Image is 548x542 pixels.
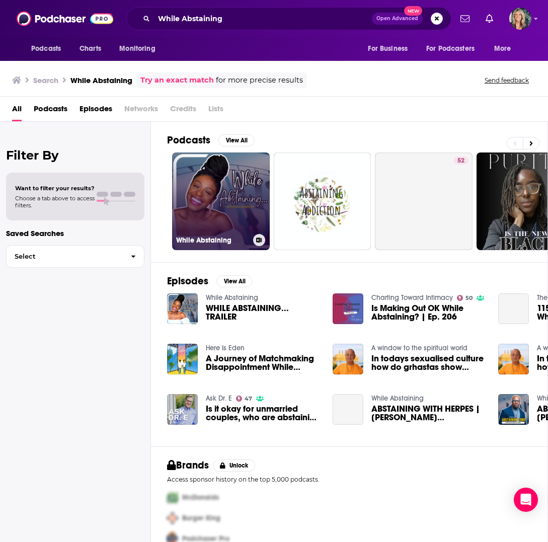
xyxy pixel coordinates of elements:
[333,394,363,425] a: ABSTAINING WITH HERPES | PATRICIA MARIE | EP8
[371,405,486,422] span: ABSTAINING WITH HERPES | [PERSON_NAME] [PERSON_NAME] | EP8
[206,405,321,422] a: Is it okay for unmarried couples, who are abstaining from sex, to share hotel rooms while traveling?
[457,156,464,166] span: 52
[140,74,214,86] a: Try an exact match
[216,74,303,86] span: for more precise results
[182,514,220,522] span: Burger King
[371,405,486,422] a: ABSTAINING WITH HERPES | PATRICIA MARIE | EP8
[245,397,252,401] span: 47
[420,39,489,58] button: open menu
[333,293,363,324] a: Is Making Out OK While Abstaining? | Ep. 206
[34,101,67,121] a: Podcasts
[12,101,22,121] a: All
[206,293,258,302] a: While Abstaining
[80,42,101,56] span: Charts
[514,488,538,512] div: Open Intercom Messenger
[206,344,245,352] a: Here Is Eden
[208,101,223,121] span: Lists
[119,42,155,56] span: Monitoring
[167,134,255,146] a: PodcastsView All
[170,101,196,121] span: Credits
[124,101,158,121] span: Networks
[498,293,529,324] a: 115: Sexual Compatibility While Abstaining
[371,293,453,302] a: Charting Toward Intimacy
[126,7,451,30] div: Search podcasts, credits, & more...
[182,493,219,502] span: McDonalds
[6,245,144,268] button: Select
[509,8,531,30] span: Logged in as lisa.beech
[453,157,468,165] a: 52
[206,304,321,321] a: WHILE ABSTAINING... TRAILER
[24,39,74,58] button: open menu
[465,296,473,300] span: 50
[6,148,144,163] h2: Filter By
[371,304,486,321] a: Is Making Out OK While Abstaining? | Ep. 206
[371,354,486,371] a: In todays sexualised culture how do grhastas show affection while abstaining from sex and not cau...
[163,508,182,528] img: Second Pro Logo
[80,101,112,121] a: Episodes
[206,394,232,403] a: Ask Dr. E
[404,6,422,16] span: New
[509,8,531,30] img: User Profile
[167,134,210,146] h2: Podcasts
[372,13,423,25] button: Open AdvancedNew
[167,344,198,374] img: A Journey of Matchmaking Disappointment While Abstaining: A Personal Recount
[167,275,208,287] h2: Episodes
[73,39,107,58] a: Charts
[112,39,168,58] button: open menu
[426,42,475,56] span: For Podcasters
[371,394,424,403] a: While Abstaining
[236,396,253,402] a: 47
[361,39,420,58] button: open menu
[176,236,249,245] h3: While Abstaining
[15,185,95,192] span: Want to filter your results?
[498,344,529,374] img: In todays sexualised culture how do gṛhasthas show affection while abstaining from sex and not ca...
[218,134,255,146] button: View All
[457,295,473,301] a: 50
[206,354,321,371] a: A Journey of Matchmaking Disappointment While Abstaining: A Personal Recount
[70,75,132,85] h3: While Abstaining
[167,476,531,483] p: Access sponsor history on the top 5,000 podcasts.
[15,195,95,209] span: Choose a tab above to access filters.
[487,39,524,58] button: open menu
[163,487,182,508] img: First Pro Logo
[167,275,253,287] a: EpisodesView All
[375,152,473,250] a: 52
[167,459,209,472] h2: Brands
[6,228,144,238] p: Saved Searches
[216,275,253,287] button: View All
[31,42,61,56] span: Podcasts
[498,394,529,425] img: ABSTAINING LONG | LATERRAS R. WHITFIELD | EPISODE 3
[167,394,198,425] img: Is it okay for unmarried couples, who are abstaining from sex, to share hotel rooms while traveling?
[376,16,418,21] span: Open Advanced
[371,344,467,352] a: A window to the spiritual world
[167,293,198,324] img: WHILE ABSTAINING... TRAILER
[482,10,497,27] a: Show notifications dropdown
[368,42,408,56] span: For Business
[33,75,58,85] h3: Search
[17,9,113,28] img: Podchaser - Follow, Share and Rate Podcasts
[213,459,256,472] button: Unlock
[154,11,372,27] input: Search podcasts, credits, & more...
[7,253,123,260] span: Select
[509,8,531,30] button: Show profile menu
[456,10,474,27] a: Show notifications dropdown
[482,76,532,85] button: Send feedback
[494,42,511,56] span: More
[172,152,270,250] a: While Abstaining
[333,344,363,374] img: In todays sexualised culture how do grhastas show affection while abstaining from sex and not cau...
